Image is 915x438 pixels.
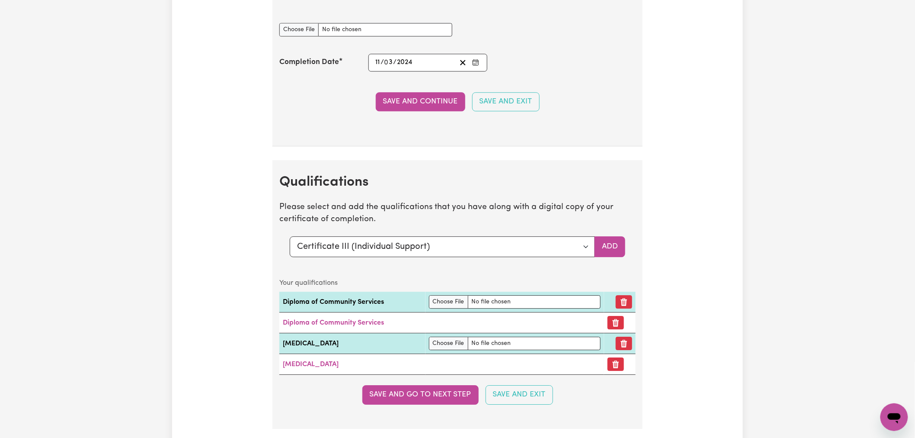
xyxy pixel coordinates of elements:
td: [MEDICAL_DATA] [279,333,426,354]
button: Save and Exit [486,385,553,404]
caption: Your qualifications [279,274,636,292]
button: Enter the Completion Date of your CPR Course [470,57,482,68]
input: ---- [397,57,413,68]
p: Please select and add the qualifications that you have along with a digital copy of your certific... [279,201,636,226]
button: Remove qualification [616,295,632,309]
button: Save and go to next step [362,385,479,404]
input: -- [384,57,393,68]
input: -- [375,57,381,68]
label: Completion Date [279,57,339,68]
a: [MEDICAL_DATA] [283,361,339,368]
button: Remove certificate [608,357,624,371]
span: / [393,58,397,66]
button: Add selected qualification [595,236,625,257]
button: Save and Continue [376,92,465,111]
button: Clear date [456,57,470,68]
h2: Qualifications [279,174,636,190]
button: Remove qualification [616,337,632,350]
span: / [381,58,384,66]
iframe: Button to launch messaging window [880,403,908,431]
button: Save and Exit [472,92,540,111]
span: 0 [384,59,388,66]
a: Diploma of Community Services [283,319,384,326]
td: Diploma of Community Services [279,292,426,312]
button: Remove certificate [608,316,624,329]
